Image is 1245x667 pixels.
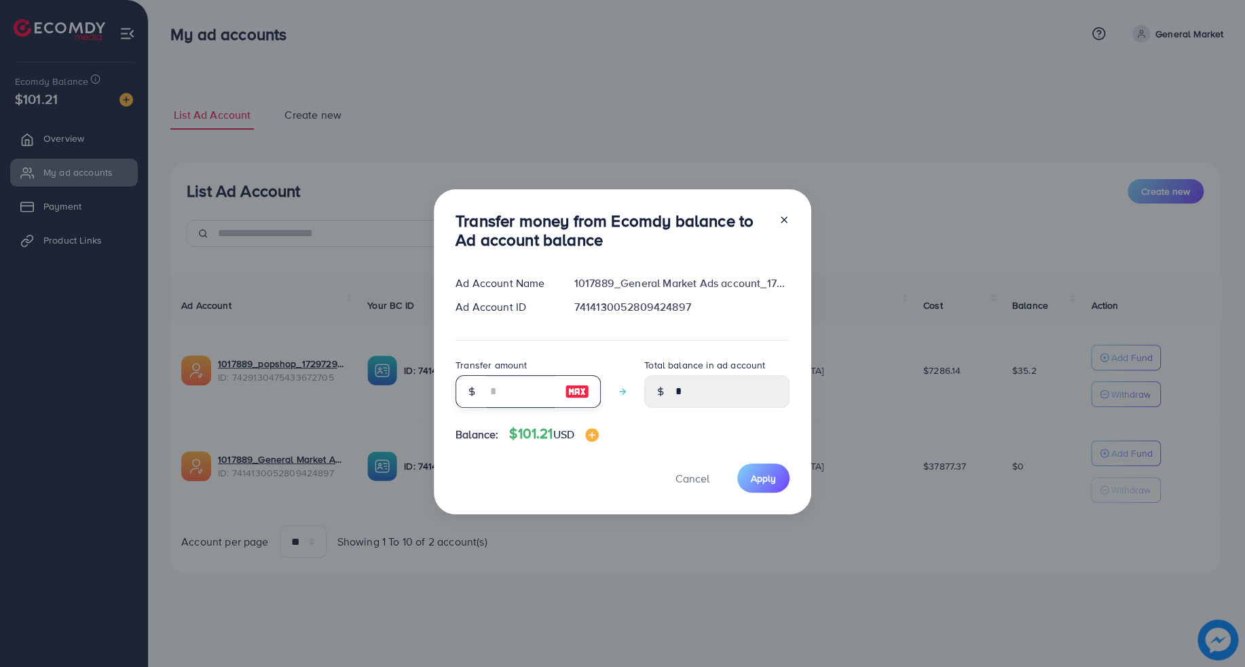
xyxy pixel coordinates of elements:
[563,299,800,315] div: 7414130052809424897
[456,211,768,250] h3: Transfer money from Ecomdy balance to Ad account balance
[737,463,789,493] button: Apply
[585,428,599,442] img: image
[445,275,563,291] div: Ad Account Name
[553,427,574,442] span: USD
[751,472,776,485] span: Apply
[509,425,599,442] h4: $101.21
[565,383,589,400] img: image
[644,358,765,372] label: Total balance in ad account
[675,471,709,486] span: Cancel
[456,427,498,442] span: Balance:
[445,299,563,315] div: Ad Account ID
[658,463,726,493] button: Cancel
[456,358,527,372] label: Transfer amount
[563,275,800,291] div: 1017889_General Market Ads account_1726236686365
